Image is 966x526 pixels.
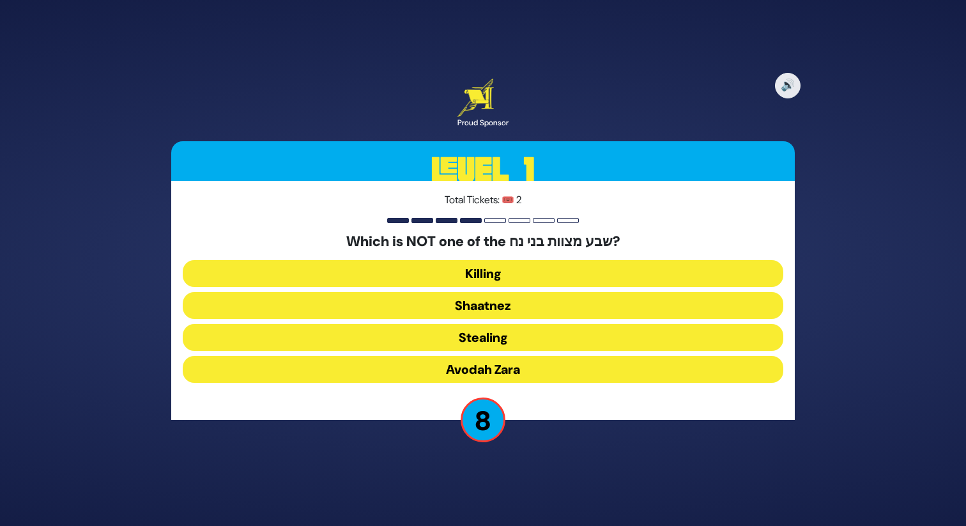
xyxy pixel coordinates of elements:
button: Avodah Zara [183,356,783,383]
p: Total Tickets: 🎟️ 2 [183,192,783,208]
p: 8 [461,398,505,442]
img: Artscroll [457,79,494,117]
button: Shaatnez [183,292,783,319]
button: 🔊 [775,73,801,98]
div: Proud Sponsor [457,117,509,128]
h3: Level 1 [171,141,795,199]
button: Killing [183,260,783,287]
h5: Which is NOT one of the שבע מצוות בני נח? [183,233,783,250]
button: Stealing [183,324,783,351]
